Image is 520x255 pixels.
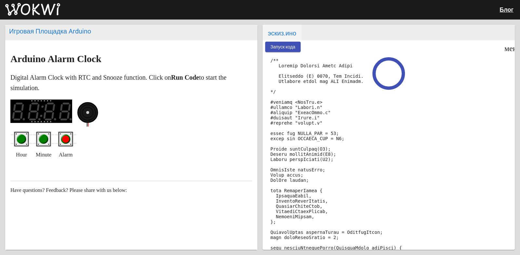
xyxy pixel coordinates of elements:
[5,3,60,16] img: Вокви
[10,72,252,93] p: Digital Alarm Clock with RTC and Snooze function. Click on to start the simulation.
[171,74,199,81] strong: Run Code
[16,150,27,160] small: Hour
[36,150,51,160] small: Minute
[9,27,91,35] ya-tr-span: Игровая Площадка Arduino
[10,187,127,193] span: Have questions? Feedback? Please share with us below:
[270,45,295,50] ya-tr-span: Запуск кода
[59,150,73,160] small: Alarm
[500,6,513,13] a: Блог
[268,29,296,37] ya-tr-span: эскиз.ино
[10,54,252,64] h1: Arduino Alarm Clock
[265,42,301,52] button: Запуск кода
